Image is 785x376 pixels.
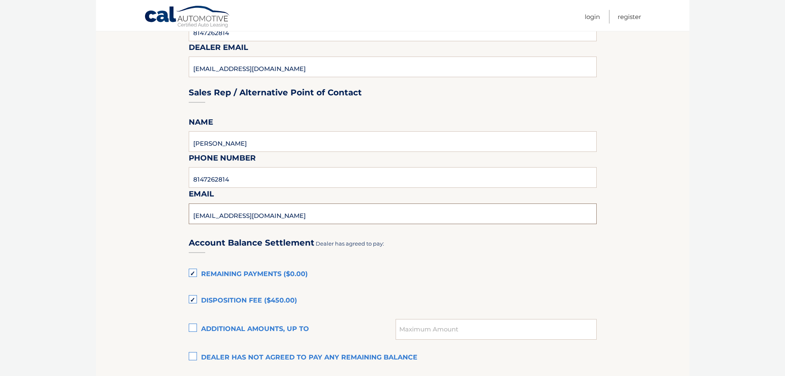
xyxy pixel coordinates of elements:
[189,116,213,131] label: Name
[189,321,396,338] label: Additional amounts, up to
[189,293,597,309] label: Disposition Fee ($450.00)
[189,266,597,283] label: Remaining Payments ($0.00)
[189,350,597,366] label: Dealer has not agreed to pay any remaining balance
[396,319,596,340] input: Maximum Amount
[618,10,641,24] a: Register
[144,5,231,29] a: Cal Automotive
[189,188,214,203] label: Email
[316,240,384,247] span: Dealer has agreed to pay:
[189,41,248,57] label: Dealer Email
[189,238,314,248] h3: Account Balance Settlement
[585,10,600,24] a: Login
[189,152,256,167] label: Phone Number
[189,87,362,98] h3: Sales Rep / Alternative Point of Contact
